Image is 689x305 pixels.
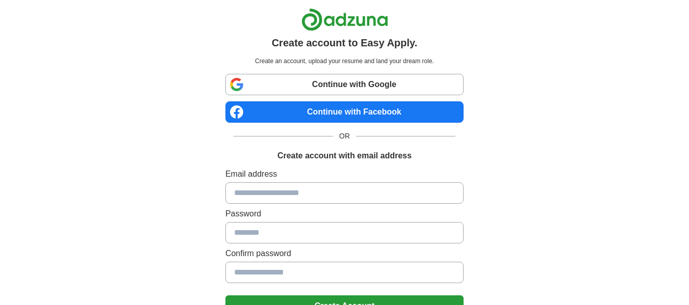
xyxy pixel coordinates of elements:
[225,74,464,95] a: Continue with Google
[277,150,412,162] h1: Create account with email address
[225,247,464,260] label: Confirm password
[227,57,462,66] p: Create an account, upload your resume and land your dream role.
[333,131,356,142] span: OR
[225,101,464,123] a: Continue with Facebook
[225,168,464,180] label: Email address
[225,208,464,220] label: Password
[272,35,418,50] h1: Create account to Easy Apply.
[301,8,388,31] img: Adzuna logo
